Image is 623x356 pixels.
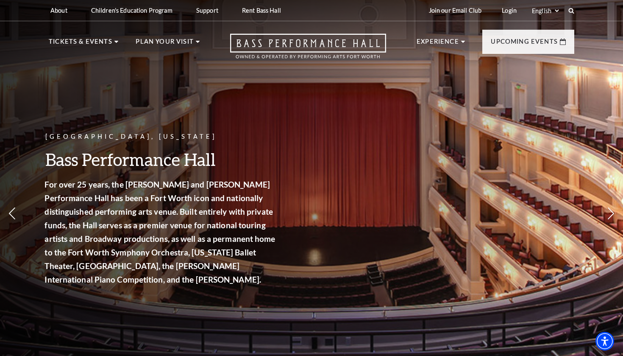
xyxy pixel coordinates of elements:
[595,332,614,350] div: Accessibility Menu
[45,179,276,284] strong: For over 25 years, the [PERSON_NAME] and [PERSON_NAME] Performance Hall has been a Fort Worth ico...
[242,7,281,14] p: Rent Bass Hall
[491,36,558,52] p: Upcoming Events
[49,36,112,52] p: Tickets & Events
[50,7,67,14] p: About
[417,36,459,52] p: Experience
[530,7,560,15] select: Select:
[196,7,218,14] p: Support
[136,36,194,52] p: Plan Your Visit
[45,149,278,170] h3: Bass Performance Hall
[91,7,172,14] p: Children's Education Program
[45,132,278,142] p: [GEOGRAPHIC_DATA], [US_STATE]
